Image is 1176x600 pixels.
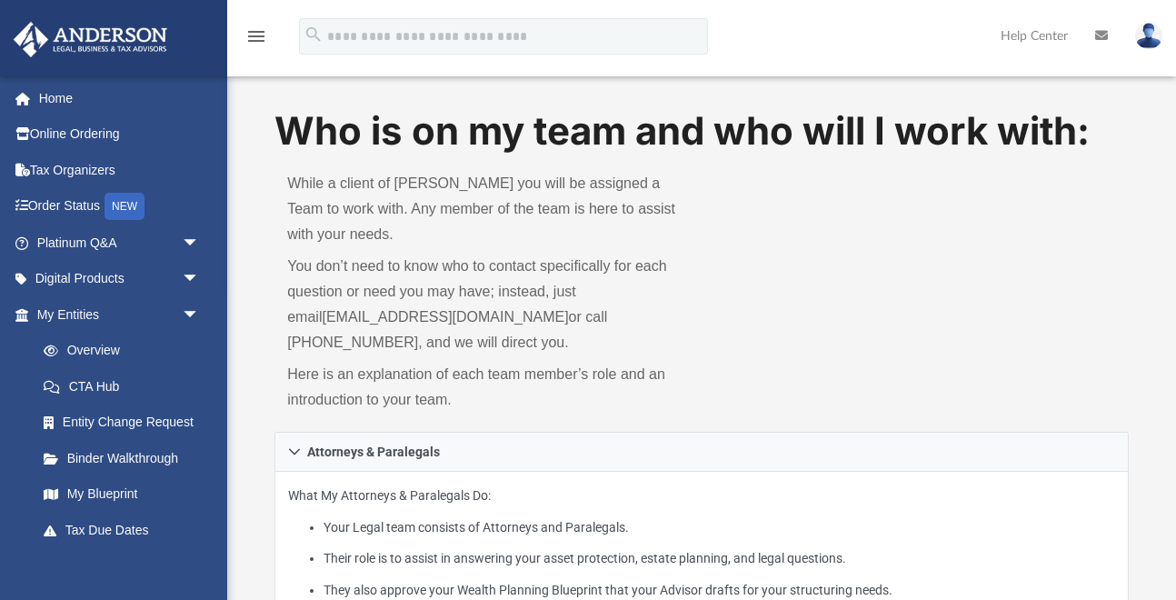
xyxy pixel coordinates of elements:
img: User Pic [1135,23,1162,49]
i: search [304,25,324,45]
a: Entity Change Request [25,405,227,441]
a: Home [13,80,227,116]
a: Tax Due Dates [25,512,227,548]
li: Their role is to assist in answering your asset protection, estate planning, and legal questions. [324,547,1114,570]
span: Attorneys & Paralegals [307,445,440,458]
a: [EMAIL_ADDRESS][DOMAIN_NAME] [322,309,568,325]
a: Overview [25,333,227,369]
span: arrow_drop_down [182,296,218,334]
p: You don’t need to know who to contact specifically for each question or need you may have; instea... [287,254,689,355]
a: Online Ordering [13,116,227,153]
a: Order StatusNEW [13,188,227,225]
a: My Entitiesarrow_drop_down [13,296,227,333]
a: Platinum Q&Aarrow_drop_down [13,225,227,261]
img: Anderson Advisors Platinum Portal [8,22,173,57]
a: menu [245,35,267,47]
a: Digital Productsarrow_drop_down [13,261,227,297]
a: Attorneys & Paralegals [274,432,1129,472]
a: My Blueprint [25,476,218,513]
p: Here is an explanation of each team member’s role and an introduction to your team. [287,362,689,413]
i: menu [245,25,267,47]
li: Your Legal team consists of Attorneys and Paralegals. [324,516,1114,539]
a: CTA Hub [25,368,227,405]
p: While a client of [PERSON_NAME] you will be assigned a Team to work with. Any member of the team ... [287,171,689,247]
span: arrow_drop_down [182,261,218,298]
div: NEW [105,193,145,220]
h1: Who is on my team and who will I work with: [274,105,1129,158]
a: Binder Walkthrough [25,440,227,476]
span: arrow_drop_down [182,225,218,262]
a: Tax Organizers [13,152,227,188]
